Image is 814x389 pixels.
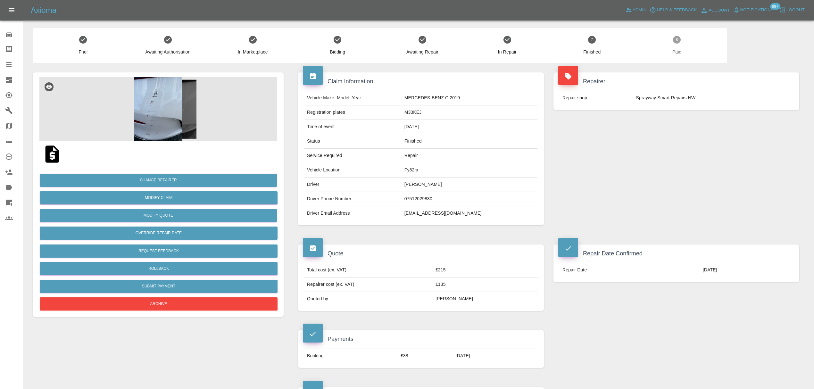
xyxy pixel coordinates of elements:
[303,249,539,258] h4: Quote
[298,49,378,55] span: Bidding
[304,178,402,192] td: Driver
[560,91,634,105] td: Repair shop
[402,163,537,178] td: Fy82rx
[732,5,775,15] button: Notifications
[402,206,537,220] td: [EMAIL_ADDRESS][DOMAIN_NAME]
[700,263,793,277] td: [DATE]
[778,5,806,15] button: Logout
[304,292,433,306] td: Quoted by
[40,209,277,222] button: Modify Quote
[648,5,698,15] button: Help & Feedback
[467,49,547,55] span: In Repair
[402,134,537,149] td: Finished
[676,37,678,42] text: 8
[304,163,402,178] td: Vehicle Location
[552,49,632,55] span: Finished
[40,297,278,310] button: Archive
[402,149,537,163] td: Repair
[40,174,277,187] button: Change Repairer
[633,6,647,14] span: Admin
[402,178,537,192] td: [PERSON_NAME]
[433,263,537,277] td: £215
[304,277,433,292] td: Repairer cost (ex. VAT)
[402,192,537,206] td: 07512029830
[402,105,537,120] td: M33KEJ
[770,3,780,10] span: 99+
[304,120,402,134] td: Time of event
[40,280,278,293] button: Submit Payment
[402,91,537,105] td: MERCEDES-BENZ C 2019
[657,6,697,14] span: Help & Feedback
[43,49,123,55] span: Fnol
[303,77,539,86] h4: Claim Information
[42,144,62,164] img: qt_1SBaEVA4aDea5wMjvZDufrge
[40,262,278,275] button: Rollback
[624,5,648,15] a: Admin
[40,244,278,258] button: Request Feedback
[558,77,794,86] h4: Repairer
[303,335,539,343] h4: Payments
[398,349,453,363] td: £38
[31,5,56,15] h5: Axioma
[39,77,277,141] img: bf905928-d5ba-45f9-bf86-73ec37ebeb70
[40,191,278,204] a: Modify Claim
[304,134,402,149] td: Status
[433,292,537,306] td: [PERSON_NAME]
[709,7,730,14] span: Account
[40,227,278,240] button: Override Repair Date
[786,6,805,14] span: Logout
[304,206,402,220] td: Driver Email Address
[634,91,793,105] td: Sprayway Smart Repairs NW
[128,49,208,55] span: Awaiting Authorisation
[740,6,774,14] span: Notifications
[591,37,593,42] text: 7
[560,263,700,277] td: Repair Date
[304,263,433,277] td: Total cost (ex. VAT)
[637,49,717,55] span: Paid
[304,349,398,363] td: Booking
[304,105,402,120] td: Registration plates
[213,49,293,55] span: In Marketplace
[4,3,19,18] button: Open drawer
[304,91,402,105] td: Vehicle Make, Model, Year
[558,249,794,258] h4: Repair Date Confirmed
[304,192,402,206] td: Driver Phone Number
[402,120,537,134] td: [DATE]
[699,5,732,15] a: Account
[304,149,402,163] td: Service Required
[433,277,537,292] td: £135
[453,349,537,363] td: [DATE]
[383,49,462,55] span: Awaiting Repair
